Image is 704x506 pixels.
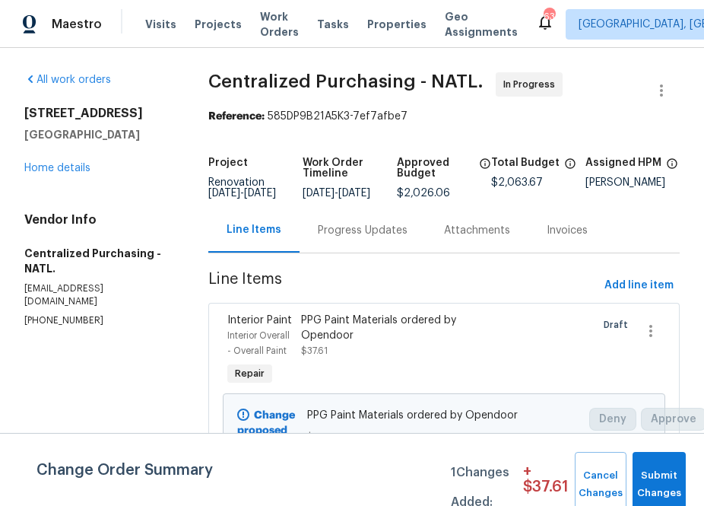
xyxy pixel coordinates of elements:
span: Work Orders [260,9,299,40]
button: Deny [589,408,636,431]
span: The hpm assigned to this work order. [666,158,678,177]
span: Draft [604,317,634,333]
p: [EMAIL_ADDRESS][DOMAIN_NAME] [24,282,172,308]
span: The total cost of line items that have been proposed by Opendoor. This sum includes line items th... [564,158,576,177]
span: PPG Paint Materials ordered by Opendoor [307,408,580,423]
span: Cancel Changes [582,467,620,502]
div: Invoices [547,223,588,238]
h2: [STREET_ADDRESS] [24,106,172,121]
b: Reference: [208,111,265,122]
span: Interior Paint [227,315,292,326]
a: Home details [24,163,90,173]
span: Projects [195,17,242,32]
h5: Centralized Purchasing - NATL. [24,246,172,276]
b: Change proposed [237,410,295,436]
h5: Total Budget [491,158,560,168]
h4: Vendor Info [24,212,172,228]
div: 585DP9B21A5K3-7ef7afbe7 [208,109,680,124]
div: PPG Paint Materials ordered by Opendoor [301,313,477,343]
span: $37.61 [307,429,580,444]
span: Properties [367,17,427,32]
div: Progress Updates [318,223,407,238]
p: [PHONE_NUMBER] [24,314,172,327]
button: Add line item [598,272,680,300]
span: [DATE] [244,188,276,199]
span: Renovation [208,177,276,199]
span: - [303,188,370,199]
span: In Progress [503,77,561,92]
span: Tasks [317,19,349,30]
div: Attachments [444,223,510,238]
h5: [GEOGRAPHIC_DATA] [24,127,172,142]
span: Line Items [208,272,598,300]
span: Repair [229,366,271,381]
h5: Work Order Timeline [303,158,397,179]
span: Add line item [604,276,674,295]
div: 638 [544,9,554,24]
span: The total cost of line items that have been approved by both Opendoor and the Trade Partner. This... [479,158,491,188]
div: [PERSON_NAME] [585,177,680,188]
span: $2,063.67 [491,177,543,188]
span: Maestro [52,17,102,32]
h5: Project [208,158,248,168]
span: [DATE] [338,188,370,199]
span: - [208,188,276,199]
a: All work orders [24,75,111,85]
span: Submit Changes [640,467,678,502]
span: Interior Overall - Overall Paint [227,331,290,355]
div: Line Items [227,222,281,237]
span: Geo Assignments [445,9,518,40]
span: Centralized Purchasing - NATL. [208,72,484,91]
span: [DATE] [303,188,335,199]
span: [DATE] [208,188,240,199]
span: $2,026.06 [397,188,450,199]
span: $37.61 [301,346,328,355]
h5: Assigned HPM [585,158,661,168]
h5: Approved Budget [397,158,474,179]
span: Visits [145,17,176,32]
